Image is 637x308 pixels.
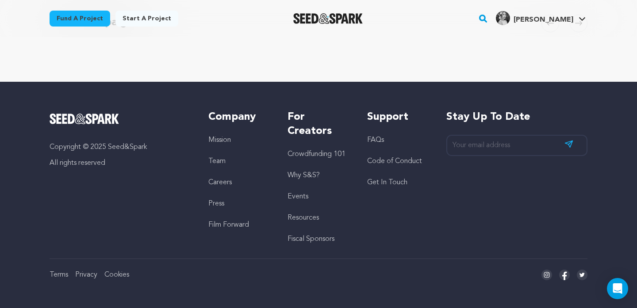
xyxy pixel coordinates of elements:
a: Resources [288,214,319,221]
a: Mission [208,137,231,144]
h5: Support [367,110,429,124]
a: Team [208,158,226,165]
a: Seed&Spark Homepage [293,13,363,24]
p: All rights reserved [50,158,191,168]
a: Film Forward [208,221,249,228]
div: Nicole S.'s Profile [496,11,573,25]
a: FAQs [367,137,384,144]
div: Open Intercom Messenger [607,278,628,299]
a: Terms [50,271,68,278]
span: [PERSON_NAME] [514,16,573,23]
a: Code of Conduct [367,158,422,165]
p: Copyright © 2025 Seed&Spark [50,142,191,152]
h5: Company [208,110,270,124]
a: Start a project [115,11,178,27]
a: Seed&Spark Homepage [50,114,191,124]
h5: Stay up to date [446,110,587,124]
a: Why S&S? [288,172,320,179]
h5: For Creators [288,110,349,138]
a: Fiscal Sponsors [288,236,334,243]
span: Nicole S.'s Profile [494,9,587,28]
a: Careers [208,179,232,186]
img: 5a0282667a8d171d.jpg [496,11,510,25]
a: Press [208,200,224,207]
input: Your email address [446,135,587,156]
a: Cookies [104,271,129,278]
img: Seed&Spark Logo Dark Mode [293,13,363,24]
img: Seed&Spark Logo [50,114,119,124]
a: Get In Touch [367,179,407,186]
a: Nicole S.'s Profile [494,9,587,25]
a: Privacy [75,271,97,278]
a: Crowdfunding 101 [288,151,345,158]
a: Events [288,193,308,200]
a: Fund a project [50,11,110,27]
